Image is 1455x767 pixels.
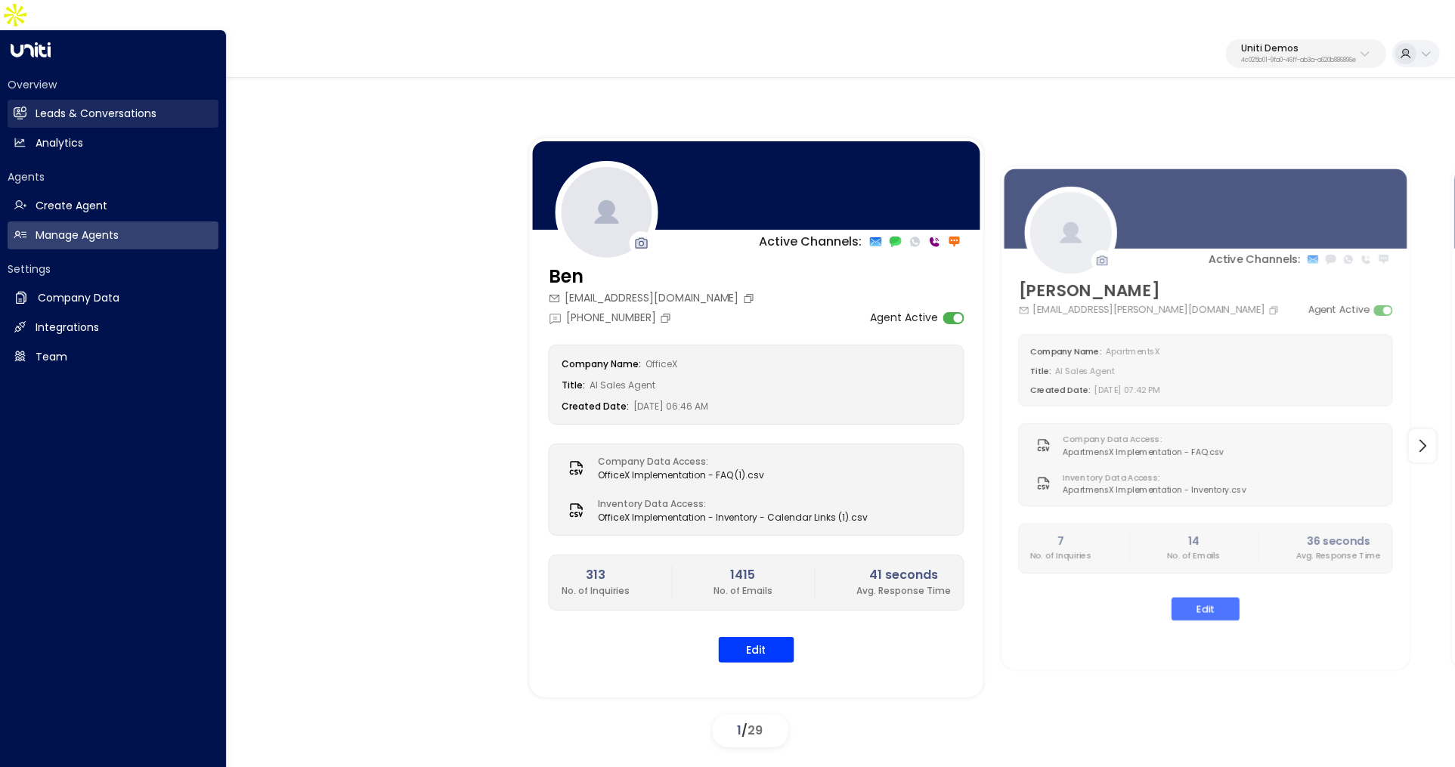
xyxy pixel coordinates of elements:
label: Inventory Data Access: [598,497,861,511]
label: Created Date: [1030,384,1091,395]
span: AI Sales Agent [1055,365,1114,376]
span: 29 [748,722,763,739]
button: Copy [660,312,676,324]
button: Copy [1268,305,1283,315]
label: Inventory Data Access: [1063,472,1240,484]
a: Leads & Conversations [8,100,218,128]
label: Agent Active [871,310,939,326]
h3: Ben [549,263,759,290]
h2: Integrations [36,320,99,336]
label: Company Data Access: [1063,434,1217,446]
p: No. of Inquiries [1030,550,1091,562]
label: Agent Active [1308,303,1370,317]
p: No. of Emails [714,584,772,598]
span: ApartmentsX [1106,346,1159,357]
h2: 7 [1030,533,1091,550]
span: OfficeX [645,357,677,370]
label: Title: [1030,365,1051,376]
h2: Manage Agents [36,227,119,243]
p: Uniti Demos [1241,44,1356,53]
button: Copy [743,292,759,305]
label: Company Data Access: [598,455,757,469]
h2: 14 [1167,533,1220,550]
p: Avg. Response Time [1296,550,1382,562]
label: Company Name: [562,357,641,370]
p: No. of Inquiries [562,584,630,598]
span: OfficeX Implementation - Inventory - Calendar Links (1).csv [598,511,868,524]
h2: 1415 [714,566,772,584]
a: Team [8,343,218,371]
span: OfficeX Implementation - FAQ (1).csv [598,469,765,482]
h2: Leads & Conversations [36,106,156,122]
label: Title: [562,379,585,391]
a: Analytics [8,129,218,157]
button: Edit [719,637,794,663]
div: [PHONE_NUMBER] [549,310,676,326]
h2: Overview [8,77,218,92]
p: 4c025b01-9fa0-46ff-ab3a-a620b886896e [1241,57,1356,63]
label: Created Date: [562,400,629,413]
a: Company Data [8,284,218,312]
h2: Settings [8,261,218,277]
span: ApartmensX Implementation - FAQ.csv [1063,446,1224,458]
h2: Agents [8,169,218,184]
div: / [713,714,788,747]
span: [DATE] 07:42 PM [1095,384,1160,395]
h2: 41 seconds [857,566,952,584]
span: 1 [738,722,742,739]
a: Create Agent [8,192,218,220]
h2: Analytics [36,135,83,151]
p: Avg. Response Time [857,584,952,598]
h2: 36 seconds [1296,533,1382,550]
label: Company Name: [1030,346,1102,357]
h2: Team [36,349,67,365]
h2: Company Data [38,290,119,306]
a: Manage Agents [8,221,218,249]
span: ApartmensX Implementation - Inventory.csv [1063,484,1246,496]
h2: Create Agent [36,198,107,214]
h2: 313 [562,566,630,584]
span: AI Sales Agent [590,379,655,391]
p: Active Channels: [760,233,862,251]
a: Integrations [8,314,218,342]
button: Uniti Demos4c025b01-9fa0-46ff-ab3a-a620b886896e [1226,39,1386,68]
div: [EMAIL_ADDRESS][PERSON_NAME][DOMAIN_NAME] [1019,303,1283,317]
div: [EMAIL_ADDRESS][DOMAIN_NAME] [549,290,759,306]
h3: [PERSON_NAME] [1019,279,1283,303]
p: No. of Emails [1167,550,1220,562]
span: [DATE] 06:46 AM [633,400,708,413]
p: Active Channels: [1209,252,1301,268]
button: Edit [1172,598,1240,621]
